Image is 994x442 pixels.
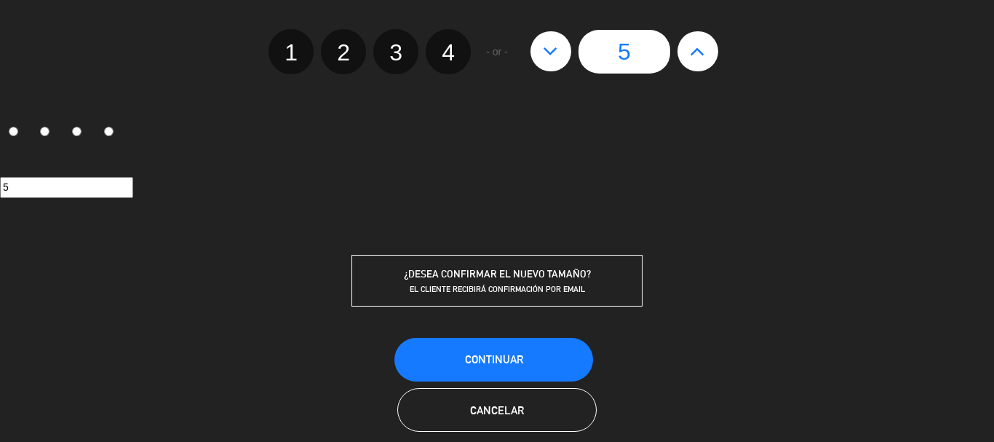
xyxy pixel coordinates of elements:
label: 1 [269,29,314,74]
label: 3 [64,120,96,145]
input: 3 [72,127,81,136]
label: 2 [321,29,366,74]
label: 4 [95,120,127,145]
span: Cancelar [470,404,524,417]
span: - or - [486,44,508,60]
input: 2 [40,127,49,136]
input: 1 [9,127,18,136]
input: 4 [104,127,114,136]
span: EL CLIENTE RECIBIRÁ CONFIRMACIÓN POR EMAIL [410,284,585,294]
span: ¿DESEA CONFIRMAR EL NUEVO TAMAÑO? [404,268,591,280]
button: Cancelar [397,388,596,432]
label: 2 [32,120,64,145]
span: Continuar [465,353,523,366]
label: 3 [373,29,418,74]
button: Continuar [394,338,593,382]
label: 4 [426,29,471,74]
